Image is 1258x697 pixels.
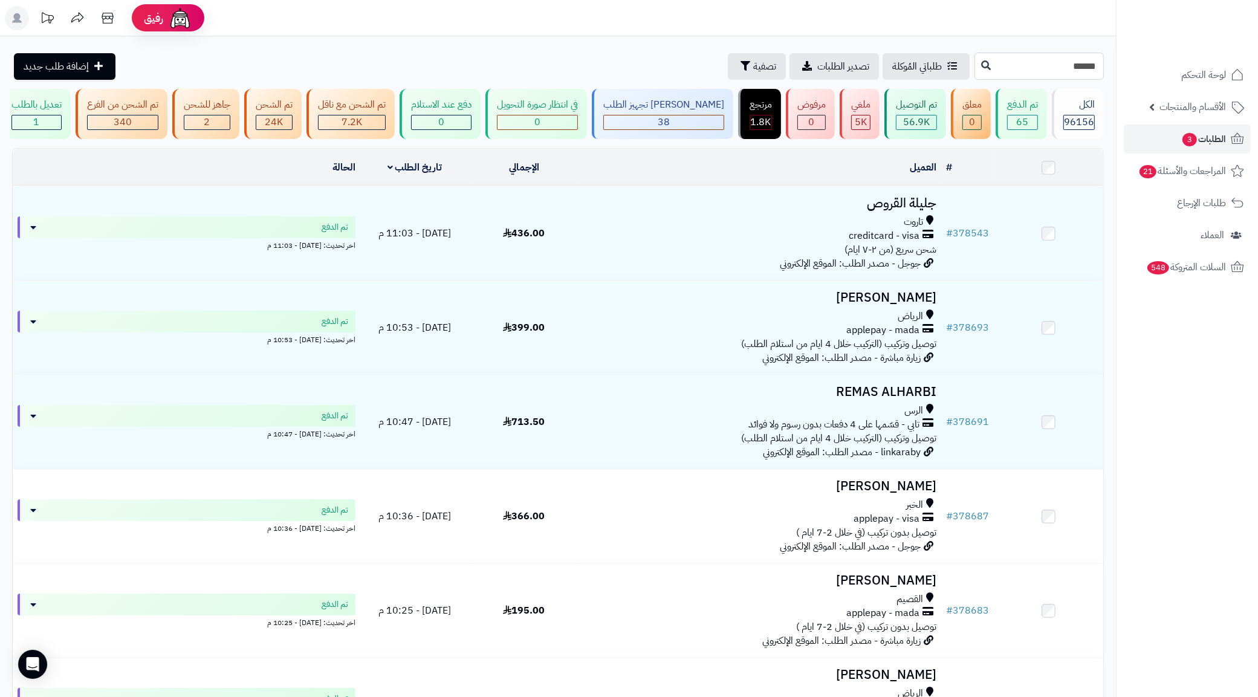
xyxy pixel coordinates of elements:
[907,498,924,512] span: الخبر
[783,89,837,139] a: مرفوض 0
[658,115,670,129] span: 38
[763,351,921,365] span: زيارة مباشرة - مصدر الطلب: الموقع الإلكتروني
[24,59,89,74] span: إضافة طلب جديد
[1063,98,1095,112] div: الكل
[797,98,826,112] div: مرفوض
[509,160,539,175] a: الإجمالي
[1181,66,1226,83] span: لوحة التحكم
[184,115,230,129] div: 2
[852,115,870,129] div: 4993
[904,215,924,229] span: تاروت
[883,53,970,80] a: طلباتي المُوكلة
[1146,259,1226,276] span: السلات المتروكة
[378,603,451,618] span: [DATE] - 10:25 م
[851,98,871,112] div: ملغي
[498,115,577,129] div: 0
[728,53,786,80] button: تصفية
[798,115,825,129] div: 0
[503,509,545,524] span: 366.00
[797,525,937,540] span: توصيل بدون تركيب (في خلال 2-7 ايام )
[497,98,578,112] div: في انتظار صورة التحويل
[736,89,783,139] a: مرتجع 1.8K
[896,115,936,129] div: 56927
[969,115,975,129] span: 0
[896,98,937,112] div: تم التوصيل
[854,512,920,526] span: applepay - visa
[750,115,771,129] div: 1836
[73,89,170,139] a: تم الشحن من الفرع 340
[749,418,920,432] span: تابي - قسّمها على 4 دفعات بدون رسوم ولا فوائد
[184,98,230,112] div: جاهز للشحن
[18,615,355,628] div: اخر تحديث: [DATE] - 10:25 م
[742,431,937,446] span: توصيل وتركيب (التركيب خلال 4 ايام من استلام الطلب)
[947,320,990,335] a: #378693
[1177,195,1226,212] span: طلبات الإرجاع
[898,310,924,323] span: الرياض
[204,115,210,129] span: 2
[1007,98,1038,112] div: تم الدفع
[1159,99,1226,115] span: الأقسام والمنتجات
[903,115,930,129] span: 56.9K
[583,479,937,493] h3: [PERSON_NAME]
[170,89,242,139] a: جاهز للشحن 2
[947,603,953,618] span: #
[34,115,40,129] span: 1
[144,11,163,25] span: رفيق
[322,504,348,516] span: تم الدفع
[855,115,867,129] span: 5K
[948,89,993,139] a: معلق 0
[764,445,921,459] span: linkaraby - مصدر الطلب: الموقع الإلكتروني
[503,320,545,335] span: 399.00
[603,98,724,112] div: [PERSON_NAME] تجهيز الطلب
[947,415,953,429] span: #
[947,509,953,524] span: #
[892,59,942,74] span: طلباتي المُوكلة
[503,603,545,618] span: 195.00
[947,226,953,241] span: #
[265,115,284,129] span: 24K
[789,53,879,80] a: تصدير الطلبات
[168,6,192,30] img: ai-face.png
[947,603,990,618] a: #378683
[18,521,355,534] div: اخر تحديث: [DATE] - 10:36 م
[847,323,920,337] span: applepay - mada
[387,160,443,175] a: تاريخ الطلب
[1124,189,1251,218] a: طلبات الإرجاع
[780,539,921,554] span: جوجل - مصدر الطلب: الموقع الإلكتروني
[947,509,990,524] a: #378687
[438,115,444,129] span: 0
[583,668,937,682] h3: [PERSON_NAME]
[319,115,385,129] div: 7222
[780,256,921,271] span: جوجل - مصدر الطلب: الموقع الإلكتروني
[1201,227,1224,244] span: العملاء
[304,89,397,139] a: تم الشحن مع ناقل 7.2K
[534,115,540,129] span: 0
[1138,163,1226,180] span: المراجعات والأسئلة
[11,98,62,112] div: تعديل بالطلب
[503,415,545,429] span: 713.50
[18,427,355,439] div: اخر تحديث: [DATE] - 10:47 م
[962,98,982,112] div: معلق
[1017,115,1029,129] span: 65
[947,415,990,429] a: #378691
[947,160,953,175] a: #
[342,115,362,129] span: 7.2K
[332,160,355,175] a: الحالة
[963,115,981,129] div: 0
[847,606,920,620] span: applepay - mada
[589,89,736,139] a: [PERSON_NAME] تجهيز الطلب 38
[750,98,772,112] div: مرتجع
[751,115,771,129] span: 1.8K
[322,221,348,233] span: تم الدفع
[411,98,472,112] div: دفع عند الاستلام
[378,320,451,335] span: [DATE] - 10:53 م
[1124,253,1251,282] a: السلات المتروكة548
[882,89,948,139] a: تم التوصيل 56.9K
[1124,125,1251,154] a: الطلبات3
[1008,115,1037,129] div: 65
[797,620,937,634] span: توصيل بدون تركيب (في خلال 2-7 ايام )
[397,89,483,139] a: دفع عند الاستلام 0
[18,650,47,679] div: Open Intercom Messenger
[322,410,348,422] span: تم الدفع
[18,238,355,251] div: اخر تحديث: [DATE] - 11:03 م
